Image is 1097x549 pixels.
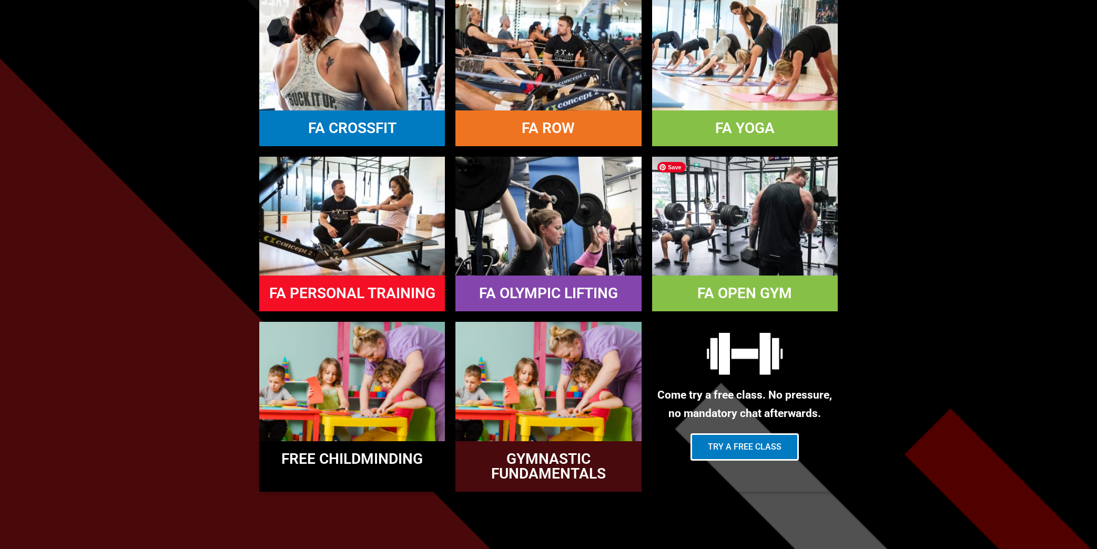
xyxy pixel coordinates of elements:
[269,284,435,302] a: FA PERSONAL TRAINING
[281,450,423,467] a: FREE CHILDMINDING
[657,162,686,172] span: Save
[690,433,799,461] a: Try a Free Class
[715,119,775,137] a: FA YOGA
[697,284,792,302] a: FA OPEN GYM
[522,119,575,137] a: FA ROW
[479,284,618,302] a: FA OLYMPIC LIFTING
[308,119,397,137] a: FA CROSSFIT
[491,450,606,482] a: GYMNASTIC FUNDAMENTALS
[708,443,781,451] span: Try a Free Class
[657,389,832,420] strong: Come try a free class. No pressure, no mandatory chat afterwards.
